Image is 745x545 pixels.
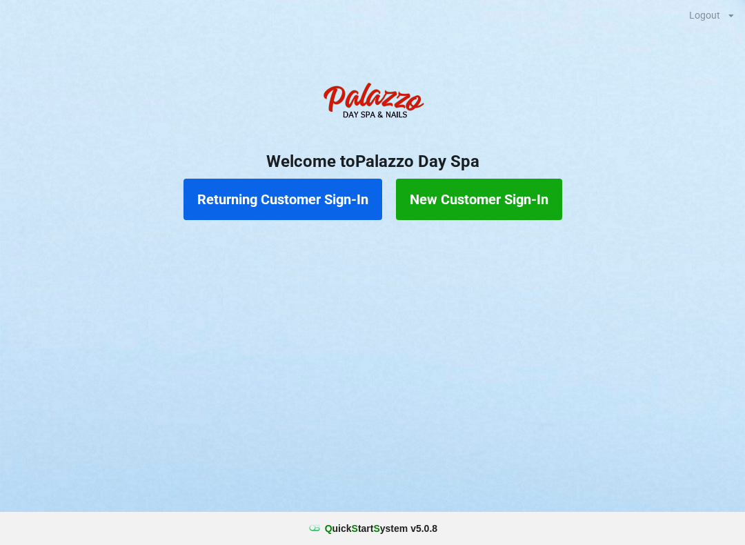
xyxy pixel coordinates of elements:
[352,523,358,534] span: S
[325,522,437,535] b: uick tart ystem v 5.0.8
[317,75,428,130] img: PalazzoDaySpaNails-Logo.png
[396,179,562,220] button: New Customer Sign-In
[689,10,720,20] div: Logout
[373,523,379,534] span: S
[325,523,332,534] span: Q
[308,522,321,535] img: favicon.ico
[183,179,382,220] button: Returning Customer Sign-In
